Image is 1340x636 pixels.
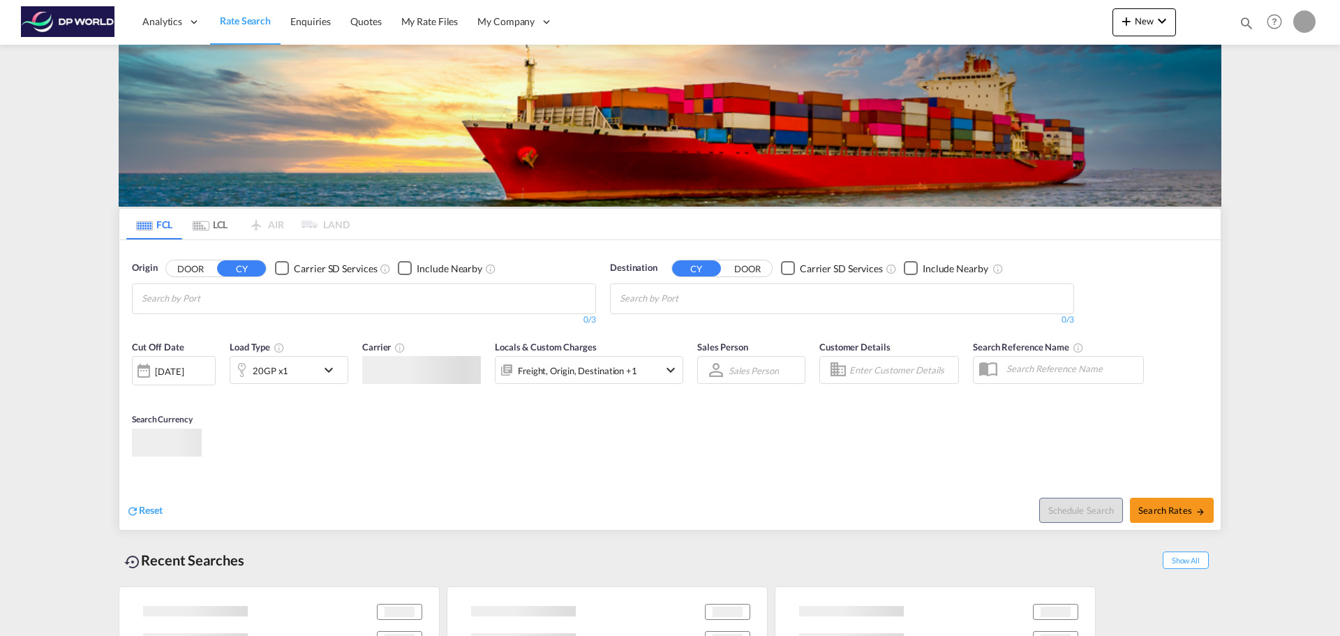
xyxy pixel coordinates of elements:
[618,284,758,310] md-chips-wrap: Chips container with autocompletion. Enter the text area, type text to search, and then use the u...
[362,341,405,353] span: Carrier
[662,362,679,378] md-icon: icon-chevron-down
[126,503,163,519] div: icon-refreshReset
[495,356,683,384] div: Freight Origin Destination Factory Stuffingicon-chevron-down
[380,263,391,274] md-icon: Unchecked: Search for CY (Container Yard) services for all selected carriers.Checked : Search for...
[230,356,348,384] div: 20GP x1icon-chevron-down
[999,358,1143,379] input: Search Reference Name
[217,260,266,276] button: CY
[1263,10,1293,35] div: Help
[253,361,288,380] div: 20GP x1
[1118,13,1135,29] md-icon: icon-plus 400-fg
[819,341,890,353] span: Customer Details
[126,505,139,517] md-icon: icon-refresh
[992,263,1004,274] md-icon: Unchecked: Ignores neighbouring ports when fetching rates.Checked : Includes neighbouring ports w...
[1039,498,1123,523] button: Note: By default Schedule search will only considerorigin ports, destination ports and cut off da...
[126,209,182,239] md-tab-item: FCL
[1073,342,1084,353] md-icon: Your search will be saved by the below given name
[220,15,271,27] span: Rate Search
[477,15,535,29] span: My Company
[610,261,657,275] span: Destination
[401,15,459,27] span: My Rate Files
[697,341,748,353] span: Sales Person
[672,260,721,276] button: CY
[923,262,988,276] div: Include Nearby
[294,262,377,276] div: Carrier SD Services
[904,261,988,276] md-checkbox: Checkbox No Ink
[132,384,142,403] md-datepicker: Select
[1138,505,1205,516] span: Search Rates
[886,263,897,274] md-icon: Unchecked: Search for CY (Container Yard) services for all selected carriers.Checked : Search for...
[142,15,182,29] span: Analytics
[126,209,350,239] md-pagination-wrapper: Use the left and right arrow keys to navigate between tabs
[140,284,280,310] md-chips-wrap: Chips container with autocompletion. Enter the text area, type text to search, and then use the u...
[973,341,1084,353] span: Search Reference Name
[21,6,115,38] img: c08ca190194411f088ed0f3ba295208c.png
[1112,8,1176,36] button: icon-plus 400-fgNewicon-chevron-down
[781,261,883,276] md-checkbox: Checkbox No Ink
[1163,552,1209,569] span: Show All
[142,288,274,310] input: Chips input.
[518,361,637,380] div: Freight Origin Destination Factory Stuffing
[620,288,752,310] input: Chips input.
[495,341,597,353] span: Locals & Custom Charges
[1154,13,1170,29] md-icon: icon-chevron-down
[274,342,285,353] md-icon: icon-information-outline
[275,261,377,276] md-checkbox: Checkbox No Ink
[1196,507,1205,517] md-icon: icon-arrow-right
[723,260,772,276] button: DOOR
[119,240,1221,530] div: OriginDOOR CY Checkbox No InkUnchecked: Search for CY (Container Yard) services for all selected ...
[1118,15,1170,27] span: New
[800,262,883,276] div: Carrier SD Services
[1130,498,1214,523] button: Search Ratesicon-arrow-right
[182,209,238,239] md-tab-item: LCL
[139,504,163,516] span: Reset
[1239,15,1254,31] md-icon: icon-magnify
[350,15,381,27] span: Quotes
[119,545,250,576] div: Recent Searches
[132,414,193,424] span: Search Currency
[132,341,184,353] span: Cut Off Date
[485,263,496,274] md-icon: Unchecked: Ignores neighbouring ports when fetching rates.Checked : Includes neighbouring ports w...
[155,365,184,378] div: [DATE]
[124,554,141,570] md-icon: icon-backup-restore
[1239,15,1254,36] div: icon-magnify
[398,261,482,276] md-checkbox: Checkbox No Ink
[417,262,482,276] div: Include Nearby
[166,260,215,276] button: DOOR
[132,261,157,275] span: Origin
[320,362,344,378] md-icon: icon-chevron-down
[610,314,1074,326] div: 0/3
[290,15,331,27] span: Enquiries
[132,356,216,385] div: [DATE]
[132,314,596,326] div: 0/3
[849,360,954,380] input: Enter Customer Details
[230,341,285,353] span: Load Type
[727,360,780,380] md-select: Sales Person
[1263,10,1286,34] span: Help
[394,342,405,353] md-icon: The selected Trucker/Carrierwill be displayed in the rate results If the rates are from another f...
[119,45,1221,207] img: LCL+%26+FCL+BACKGROUND.png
